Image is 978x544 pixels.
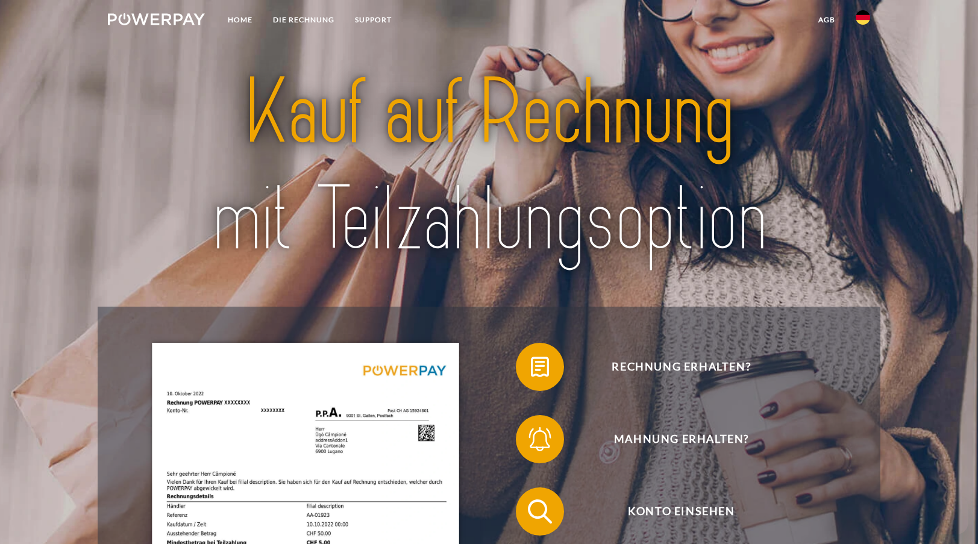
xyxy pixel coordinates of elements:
[525,424,555,454] img: qb_bell.svg
[534,343,829,391] span: Rechnung erhalten?
[534,487,829,536] span: Konto einsehen
[516,415,829,463] button: Mahnung erhalten?
[108,13,205,25] img: logo-powerpay-white.svg
[808,9,845,31] a: agb
[263,9,345,31] a: DIE RECHNUNG
[146,54,833,278] img: title-powerpay_de.svg
[525,352,555,382] img: qb_bill.svg
[345,9,402,31] a: SUPPORT
[218,9,263,31] a: Home
[525,496,555,527] img: qb_search.svg
[534,415,829,463] span: Mahnung erhalten?
[856,10,870,25] img: de
[516,487,829,536] button: Konto einsehen
[516,343,829,391] button: Rechnung erhalten?
[930,496,968,534] iframe: Schaltfläche zum Öffnen des Messaging-Fensters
